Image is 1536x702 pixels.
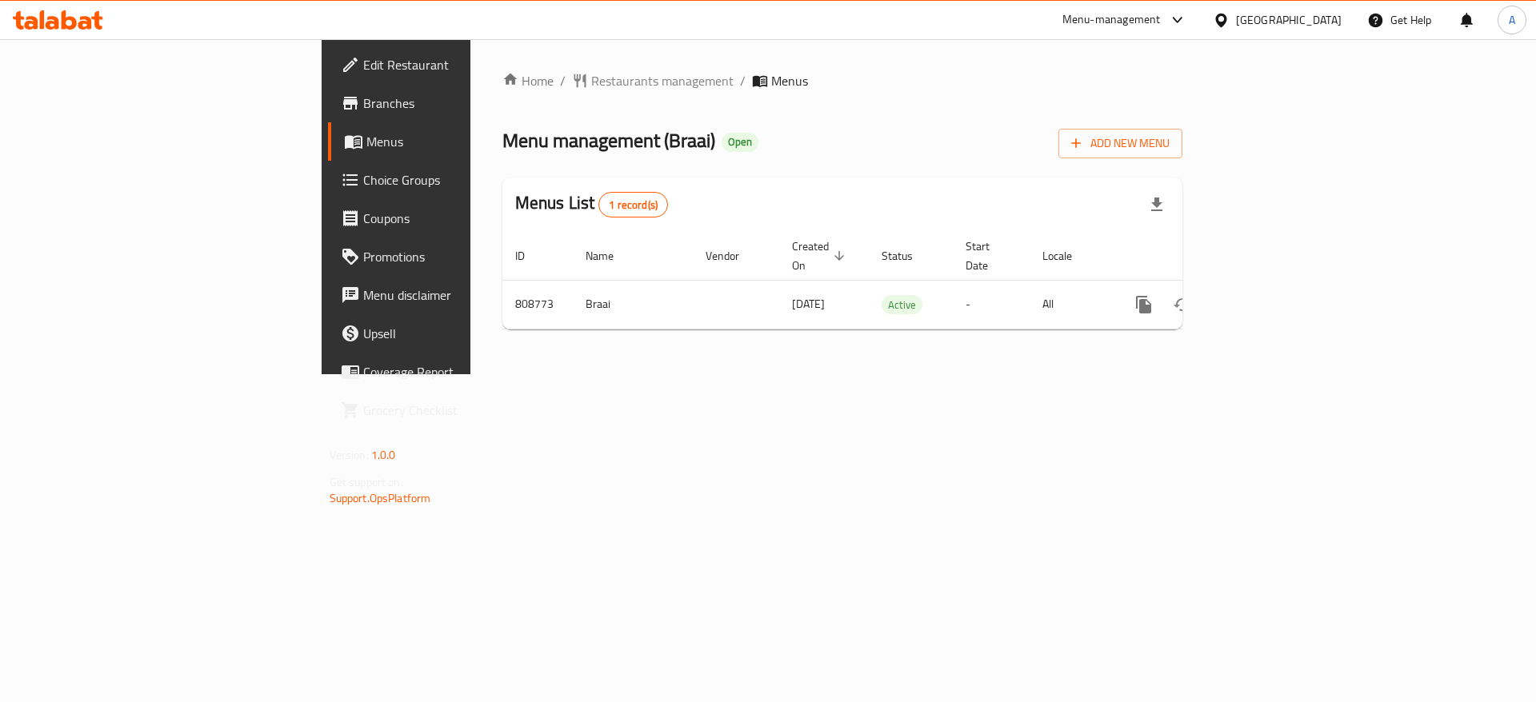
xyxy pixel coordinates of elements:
[792,237,850,275] span: Created On
[328,353,578,391] a: Coverage Report
[366,132,566,151] span: Menus
[502,71,1183,90] nav: breadcrumb
[502,232,1291,329] table: enhanced table
[1058,129,1182,158] button: Add New Menu
[363,285,566,305] span: Menu disclaimer
[502,122,715,158] span: Menu management ( Braai )
[572,71,734,90] a: Restaurants management
[328,46,578,84] a: Edit Restaurant
[363,55,566,74] span: Edit Restaurant
[1062,10,1161,30] div: Menu-management
[363,94,566,113] span: Branches
[363,247,566,266] span: Promotions
[1125,285,1163,324] button: more
[371,445,396,465] span: 1.0.0
[328,161,578,199] a: Choice Groups
[771,71,808,90] span: Menus
[363,362,566,381] span: Coverage Report
[882,295,922,314] div: Active
[599,197,667,213] span: 1 record(s)
[591,71,734,90] span: Restaurants management
[598,192,668,217] div: Total records count
[706,246,760,265] span: Vendor
[515,246,546,265] span: ID
[363,324,566,343] span: Upsell
[330,472,403,493] span: Get support on:
[1138,185,1176,224] div: Export file
[328,391,578,429] a: Grocery Checklist
[328,237,578,276] a: Promotions
[1030,280,1112,329] td: All
[882,246,934,265] span: Status
[363,209,566,228] span: Coupons
[573,280,693,329] td: Braai
[586,246,634,265] span: Name
[328,84,578,122] a: Branches
[792,293,825,314] span: [DATE]
[363,401,566,420] span: Grocery Checklist
[330,445,369,465] span: Version:
[1163,285,1202,324] button: Change Status
[1042,246,1093,265] span: Locale
[740,71,746,90] li: /
[722,133,758,152] div: Open
[722,135,758,149] span: Open
[328,199,578,237] a: Coupons
[1112,232,1291,281] th: Actions
[363,170,566,189] span: Choice Groups
[328,276,578,314] a: Menu disclaimer
[953,280,1030,329] td: -
[1509,11,1515,29] span: A
[330,488,431,509] a: Support.OpsPlatform
[1071,134,1170,154] span: Add New Menu
[328,314,578,353] a: Upsell
[1236,11,1342,29] div: [GEOGRAPHIC_DATA]
[882,296,922,314] span: Active
[515,191,668,217] h2: Menus List
[966,237,1010,275] span: Start Date
[328,122,578,161] a: Menus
